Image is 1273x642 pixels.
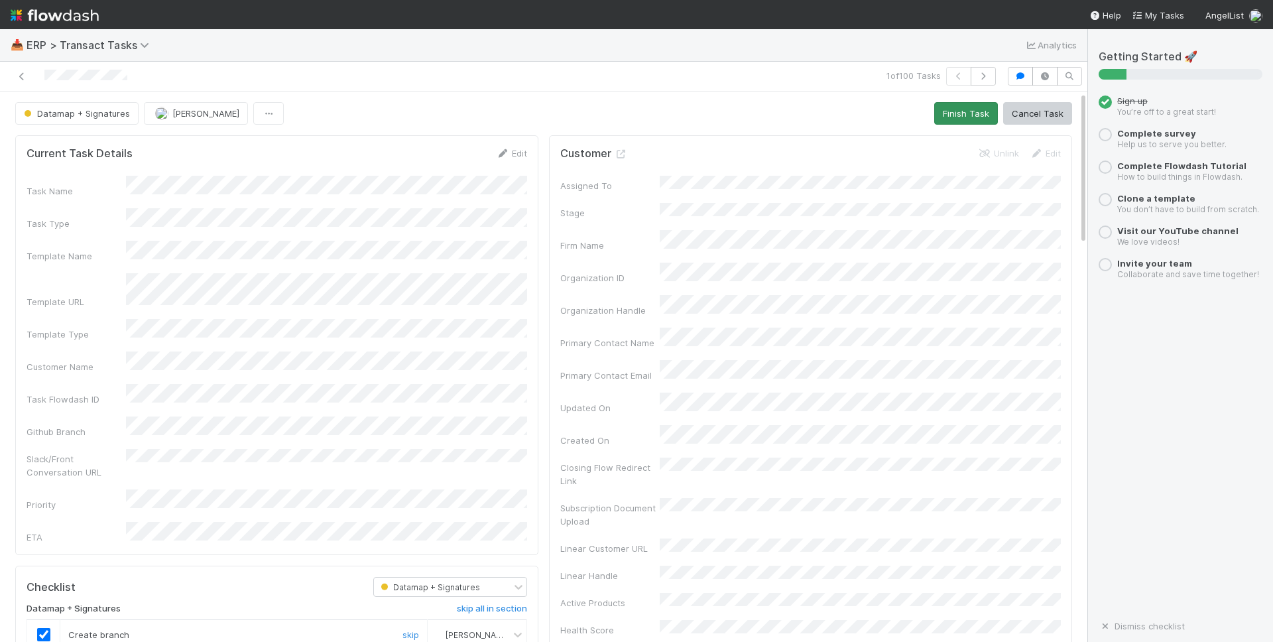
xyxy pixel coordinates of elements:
span: AngelList [1205,10,1244,21]
h5: Checklist [27,581,76,594]
span: [PERSON_NAME] [446,630,511,640]
a: Visit our YouTube channel [1117,225,1239,236]
div: Github Branch [27,425,126,438]
a: Edit [496,148,527,159]
button: Cancel Task [1003,102,1072,125]
button: Datamap + Signatures [15,102,139,125]
img: avatar_11833ecc-818b-4748-aee0-9d6cf8466369.png [155,107,168,120]
a: Unlink [978,148,1019,159]
button: [PERSON_NAME] [144,102,248,125]
h6: Datamap + Signatures [27,604,121,614]
div: Subscription Document Upload [560,501,660,528]
small: Collaborate and save time together! [1117,269,1259,279]
div: Stage [560,206,660,220]
h5: Getting Started 🚀 [1099,50,1262,64]
div: Created On [560,434,660,447]
small: You’re off to a great start! [1117,107,1216,117]
div: Firm Name [560,239,660,252]
div: Health Score [560,623,660,637]
div: Linear Customer URL [560,542,660,555]
small: Help us to serve you better. [1117,139,1227,149]
h6: skip all in section [457,604,527,614]
a: Complete survey [1117,128,1196,139]
div: Assigned To [560,179,660,192]
span: Sign up [1117,96,1148,106]
div: Task Name [27,184,126,198]
h5: Current Task Details [27,147,133,160]
img: avatar_11833ecc-818b-4748-aee0-9d6cf8466369.png [1249,9,1262,23]
span: Datamap + Signatures [378,582,480,592]
a: My Tasks [1132,9,1184,22]
span: ERP > Transact Tasks [27,38,156,52]
img: logo-inverted-e16ddd16eac7371096b0.svg [11,4,99,27]
div: Template URL [27,295,126,308]
div: Customer Name [27,360,126,373]
div: Template Type [27,328,126,341]
small: We love videos! [1117,237,1180,247]
div: Closing Flow Redirect Link [560,461,660,487]
a: Invite your team [1117,258,1192,269]
span: [PERSON_NAME] [172,108,239,119]
div: Primary Contact Email [560,369,660,382]
div: Template Name [27,249,126,263]
div: Priority [27,498,126,511]
div: Task Flowdash ID [27,393,126,406]
div: Updated On [560,401,660,415]
small: You don’t have to build from scratch. [1117,204,1259,214]
div: Linear Handle [560,569,660,582]
a: Dismiss checklist [1099,621,1185,631]
div: ETA [27,531,126,544]
div: Help [1089,9,1121,22]
a: Analytics [1024,37,1077,53]
div: Primary Contact Name [560,336,660,350]
div: Task Type [27,217,126,230]
span: My Tasks [1132,10,1184,21]
div: Organization ID [560,271,660,285]
div: Organization Handle [560,304,660,317]
a: Complete Flowdash Tutorial [1117,160,1246,171]
small: How to build things in Flowdash. [1117,172,1243,182]
span: 1 of 100 Tasks [886,69,941,82]
span: Datamap + Signatures [21,108,130,119]
span: Create branch [68,629,129,640]
button: Finish Task [934,102,998,125]
span: 📥 [11,39,24,50]
div: Active Products [560,596,660,610]
h5: Customer [560,147,627,160]
div: Slack/Front Conversation URL [27,452,126,479]
a: Edit [1030,148,1061,159]
a: skip all in section [457,604,527,619]
a: skip [402,629,419,640]
a: Clone a template [1117,193,1195,204]
img: avatar_11833ecc-818b-4748-aee0-9d6cf8466369.png [433,629,444,640]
